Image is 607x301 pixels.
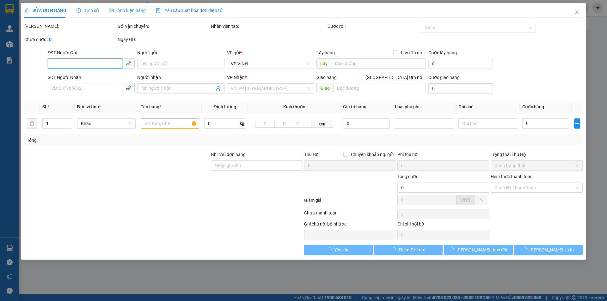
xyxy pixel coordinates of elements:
span: phone [126,85,131,90]
span: VND [461,197,470,202]
button: delete [27,118,37,129]
button: [PERSON_NAME] thay đổi [444,245,512,255]
span: Thêm ĐH mới [398,246,425,253]
div: Trạng thái Thu Hộ [491,151,583,158]
div: Nhân viên tạo: [211,23,326,30]
th: Loại phụ phí [392,101,456,113]
input: Cước lấy hàng [428,59,493,69]
span: Yêu cầu xuất hóa đơn điện tử [156,8,223,13]
button: plus [574,118,580,129]
span: edit [24,8,29,13]
span: Định lượng [213,104,236,109]
div: Chi phí nội bộ [397,220,489,230]
span: Tổng cước [397,174,418,179]
th: Ghi chú [456,101,519,113]
div: Tổng: 1 [27,137,234,144]
label: Ghi chú đơn hàng [211,152,246,157]
b: 0 [49,37,52,42]
button: Close [568,3,586,21]
span: Kích thước [283,104,305,109]
div: SĐT Người Nhận [48,74,135,81]
span: loading [450,247,457,252]
input: Dọc đường [331,58,426,69]
span: Lấy hàng [316,50,335,55]
input: R [274,120,294,128]
span: [PERSON_NAME] và In [530,246,574,253]
span: [GEOGRAPHIC_DATA] tận nơi [363,74,426,81]
div: Ghi chú nội bộ nhà xe [304,220,396,230]
span: Chọn trạng thái [494,161,579,170]
label: Hình thức thanh toán [491,174,533,179]
input: Cước giao hàng [428,83,493,93]
span: Tên hàng [141,104,161,109]
input: Dọc đường [333,83,426,93]
span: Lịch sử [77,8,99,13]
div: Chưa cước : [24,36,116,43]
div: Phí thu hộ [397,151,489,160]
span: Yêu cầu [334,246,350,253]
div: SĐT Người Gửi [48,49,135,56]
button: Thêm ĐH mới [374,245,443,255]
span: Lấy tận nơi [398,49,426,56]
span: Giá trị hàng [343,104,366,109]
span: Giao hàng [316,75,337,80]
span: cm [311,120,333,128]
input: C [294,120,311,128]
span: [PERSON_NAME] thay đổi [457,246,507,253]
span: user-add [216,86,221,91]
input: Ghi Chú [458,118,517,129]
button: [PERSON_NAME] và In [514,245,583,255]
div: Gói vận chuyển: [118,23,210,30]
span: loading [391,247,398,252]
span: Cước hàng [522,104,544,109]
span: Chuyển khoản ng. gửi [348,151,396,158]
div: Người gửi [137,49,224,56]
span: Đơn vị tính [77,104,101,109]
input: D [255,120,275,128]
span: loading [523,247,530,252]
div: Chưa thanh toán [303,209,397,220]
div: Giảm giá [303,197,397,208]
span: VP Nhận [227,75,245,80]
input: VD: Bàn, Ghế [141,118,199,129]
span: phone [126,61,131,66]
span: VP VINH [231,59,310,69]
img: icon [156,8,161,13]
span: kg [239,118,245,129]
div: VP gửi [227,49,314,56]
input: Ghi chú đơn hàng [211,160,303,171]
div: Ngày GD: [118,36,210,43]
span: Lấy [316,58,331,69]
label: Cước giao hàng [428,75,460,80]
div: Cước rồi : [328,23,420,30]
span: Thu Hộ [304,152,319,157]
span: Khác [81,119,132,128]
span: clock-circle [77,8,81,13]
span: close [574,9,579,14]
span: % [480,197,483,202]
span: Giao [316,83,333,93]
label: Cước lấy hàng [428,50,457,55]
span: Ảnh kiện hàng [109,8,146,13]
span: SL [42,104,47,109]
span: loading [327,247,334,252]
div: Người nhận [137,74,224,81]
span: plus [574,121,580,126]
button: Yêu cầu [304,245,373,255]
div: [PERSON_NAME]: [24,23,116,30]
span: SỬA ĐƠN HÀNG [24,8,66,13]
span: picture [109,8,113,13]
